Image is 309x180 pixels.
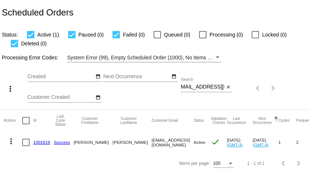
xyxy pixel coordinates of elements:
mat-icon: more_vert [7,137,16,146]
mat-select: Filter by Processing Error Codes [67,53,221,62]
mat-header-cell: Validation Checks [211,110,227,132]
button: Change sorting for CustomerFirstName [74,117,106,125]
mat-select: Items per page: [213,161,234,166]
button: Change sorting for Id [33,118,36,123]
input: Created [27,74,94,80]
mat-icon: date_range [95,74,101,80]
button: Change sorting for Cycles [278,118,289,123]
span: Processing (0) [209,30,243,39]
mat-icon: date_range [95,95,101,101]
a: (GMT-4) [253,142,269,147]
span: Deleted (0) [21,39,47,48]
mat-icon: check [211,138,220,146]
button: Previous page [276,156,291,171]
input: Search [181,84,224,90]
button: Next page [266,81,281,96]
mat-cell: [DATE] [253,132,279,153]
mat-header-cell: Actions [4,110,22,132]
button: Clear [224,83,232,91]
mat-icon: close [226,84,231,90]
div: Items per page: [179,161,210,166]
span: Active (1) [37,30,59,39]
button: Change sorting for CustomerEmail [152,118,178,123]
h2: Scheduled Orders [2,7,73,18]
input: Next Occurrence [103,74,170,80]
span: Failed (0) [123,30,145,39]
span: Queued (0) [164,30,190,39]
mat-icon: more_vert [6,84,15,93]
mat-cell: [EMAIL_ADDRESS][DOMAIN_NAME] [152,132,194,153]
mat-cell: [PERSON_NAME] [74,132,112,153]
span: Active [194,140,205,145]
input: Customer Created [27,94,94,100]
button: Change sorting for NextOccurrenceUtc [253,117,272,125]
button: Change sorting for LastOccurrenceUtc [227,117,246,125]
button: Previous page [251,81,266,96]
button: Next page [291,156,306,171]
button: Change sorting for Status [194,118,204,123]
mat-cell: [DATE] [227,132,253,153]
span: Processing Error Codes: [2,55,58,60]
div: 1 - 1 of 1 [247,161,265,166]
button: Change sorting for LastProcessingCycleId [54,114,67,127]
span: Locked (0) [262,30,286,39]
a: 1001619 [33,140,50,145]
span: Status: [2,32,18,38]
mat-cell: [PERSON_NAME] [112,132,151,153]
a: (GMT-4) [227,142,243,147]
mat-icon: date_range [171,74,177,80]
span: 100 [213,161,221,166]
a: Success [54,140,70,145]
button: Change sorting for CustomerLastName [112,117,145,125]
span: Paused (0) [78,30,104,39]
mat-cell: 1 [278,132,296,153]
